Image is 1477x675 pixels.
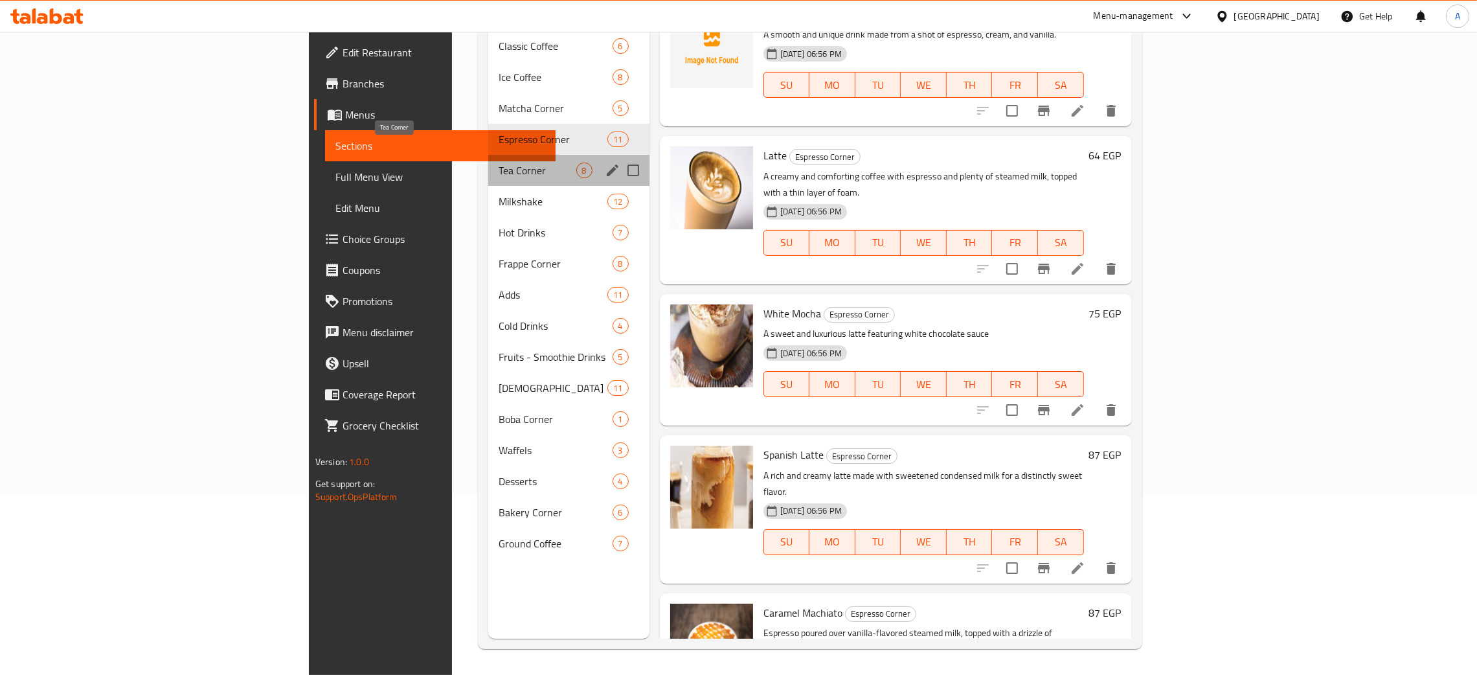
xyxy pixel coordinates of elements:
span: SU [769,76,804,95]
span: MO [815,375,850,394]
span: 8 [577,165,592,177]
span: Sections [335,138,545,154]
span: Select to update [998,255,1026,282]
span: FR [997,76,1033,95]
span: TH [952,76,987,95]
span: 1 [613,413,628,426]
h6: 87 EGP [1089,604,1122,622]
button: FR [992,230,1038,256]
span: FR [997,375,1033,394]
button: delete [1096,553,1127,584]
span: [DATE] 06:56 PM [775,48,847,60]
span: Desserts [499,474,612,489]
div: Ice Coffee8 [488,62,649,93]
span: TU [861,375,896,394]
span: SU [769,532,804,551]
div: Moctails [499,380,607,396]
div: items [613,38,629,54]
a: Grocery Checklist [314,410,556,441]
span: Choice Groups [343,231,545,247]
span: [DATE] 06:56 PM [775,505,847,517]
a: Branches [314,68,556,99]
div: Hot Drinks7 [488,217,649,248]
span: TU [861,233,896,252]
button: FR [992,371,1038,397]
button: SA [1038,72,1084,98]
span: Bakery Corner [499,505,612,520]
span: TU [861,532,896,551]
div: Classic Coffee6 [488,30,649,62]
span: Boba Corner [499,411,612,427]
button: TU [855,371,901,397]
div: Waffels3 [488,435,649,466]
button: delete [1096,253,1127,284]
button: MO [809,529,855,555]
button: delete [1096,95,1127,126]
span: A [1455,9,1460,23]
span: WE [906,532,941,551]
button: SU [763,529,809,555]
a: Choice Groups [314,223,556,255]
span: Hot Drinks [499,225,612,240]
span: SU [769,233,804,252]
div: items [613,474,629,489]
a: Edit Menu [325,192,556,223]
button: SA [1038,529,1084,555]
span: Caramel Machiato [763,603,842,623]
a: Edit Restaurant [314,37,556,68]
span: 3 [613,444,628,457]
button: TH [947,72,993,98]
span: Full Menu View [335,169,545,185]
span: MO [815,532,850,551]
div: items [613,100,629,116]
span: Fruits - Smoothie Drinks [499,349,612,365]
a: Edit menu item [1070,261,1085,277]
span: 6 [613,507,628,519]
span: WE [906,375,941,394]
span: 5 [613,351,628,363]
p: Espresso poured over vanilla-flavored steamed milk, topped with a drizzle of caramel sauce. [763,625,1084,658]
span: Coverage Report [343,387,545,402]
a: Promotions [314,286,556,317]
div: Milkshake12 [488,186,649,217]
span: Version: [315,453,347,470]
div: Espresso Corner [826,448,897,464]
span: WE [906,76,941,95]
span: WE [906,233,941,252]
span: TH [952,532,987,551]
button: MO [809,230,855,256]
div: Waffels [499,442,612,458]
button: WE [901,529,947,555]
span: White Mocha [763,304,821,323]
button: TU [855,72,901,98]
a: Menu disclaimer [314,317,556,348]
span: 11 [608,289,627,301]
span: Edit Menu [335,200,545,216]
span: 5 [613,102,628,115]
span: 11 [608,133,627,146]
div: Frappe Corner8 [488,248,649,279]
div: Espresso Corner [824,307,895,323]
p: A creamy and comforting coffee with espresso and plenty of steamed milk, topped with a thin layer... [763,168,1084,201]
div: Fruits - Smoothie Drinks5 [488,341,649,372]
div: Espresso Corner [789,149,861,165]
a: Sections [325,130,556,161]
span: Select to update [998,97,1026,124]
div: items [613,69,629,85]
a: Full Menu View [325,161,556,192]
div: Bakery Corner6 [488,497,649,528]
button: Branch-specific-item [1028,253,1059,284]
span: Grocery Checklist [343,418,545,433]
button: WE [901,371,947,397]
div: [DEMOGRAPHIC_DATA]11 [488,372,649,404]
span: Classic Coffee [499,38,612,54]
div: items [613,318,629,334]
span: Ice Coffee [499,69,612,85]
span: Espresso Corner [824,307,894,322]
img: Latte [670,146,753,229]
button: TU [855,230,901,256]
